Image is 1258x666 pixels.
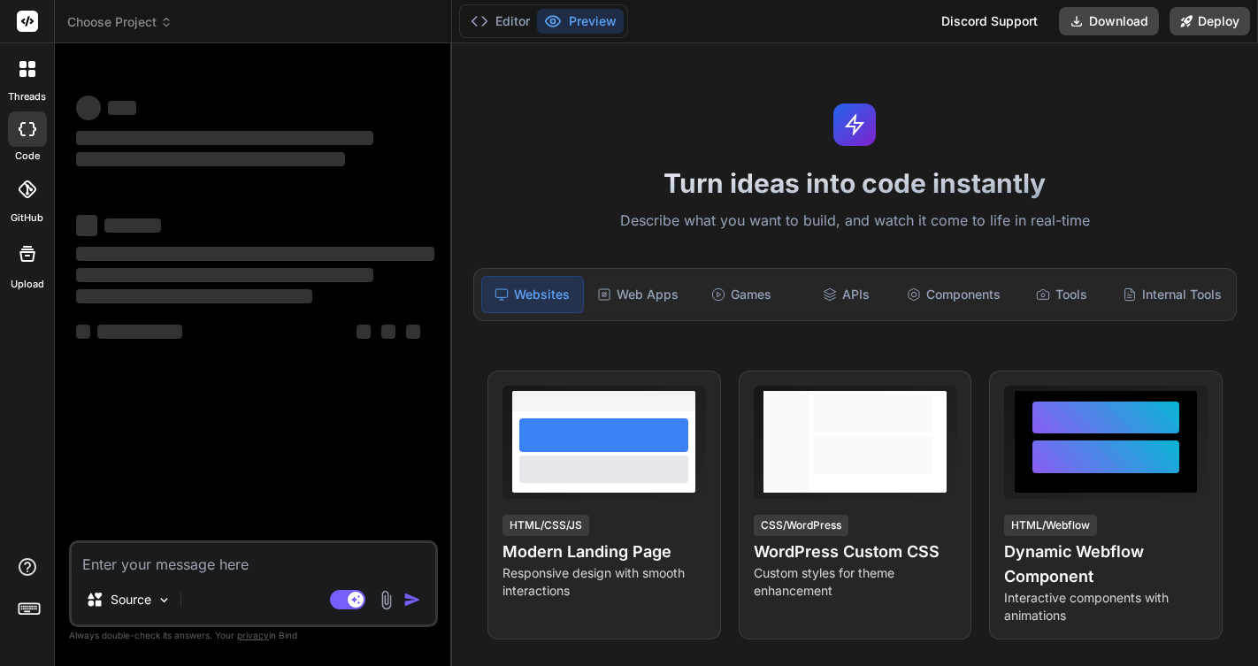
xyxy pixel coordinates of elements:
button: Deploy [1170,7,1250,35]
h4: WordPress Custom CSS [754,540,957,564]
label: Upload [11,277,44,292]
p: Source [111,591,151,609]
div: APIs [795,276,896,313]
span: ‌ [76,289,312,303]
button: Editor [464,9,537,34]
span: ‌ [108,101,136,115]
img: Pick Models [157,593,172,608]
span: ‌ [97,325,182,339]
div: HTML/Webflow [1004,515,1097,536]
div: Internal Tools [1116,276,1229,313]
div: CSS/WordPress [754,515,848,536]
h1: Turn ideas into code instantly [463,167,1247,199]
div: Tools [1011,276,1112,313]
p: Always double-check its answers. Your in Bind [69,627,438,644]
span: ‌ [104,218,161,233]
div: Games [691,276,792,313]
span: ‌ [357,325,371,339]
p: Interactive components with animations [1004,589,1208,624]
label: code [15,149,40,164]
span: privacy [237,630,269,640]
div: HTML/CSS/JS [502,515,589,536]
div: Components [900,276,1008,313]
span: ‌ [76,96,101,120]
span: ‌ [381,325,395,339]
p: Describe what you want to build, and watch it come to life in real-time [463,210,1247,233]
div: Discord Support [931,7,1048,35]
h4: Dynamic Webflow Component [1004,540,1208,589]
span: ‌ [76,247,434,261]
span: ‌ [76,131,373,145]
h4: Modern Landing Page [502,540,706,564]
p: Custom styles for theme enhancement [754,564,957,600]
span: ‌ [76,152,345,166]
p: Responsive design with smooth interactions [502,564,706,600]
span: ‌ [76,325,90,339]
div: Websites [481,276,584,313]
span: ‌ [76,215,97,236]
span: ‌ [76,268,373,282]
label: GitHub [11,211,43,226]
img: icon [403,591,421,609]
img: attachment [376,590,396,610]
span: ‌ [406,325,420,339]
button: Preview [537,9,624,34]
label: threads [8,89,46,104]
span: Choose Project [67,13,173,31]
button: Download [1059,7,1159,35]
div: Web Apps [587,276,688,313]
